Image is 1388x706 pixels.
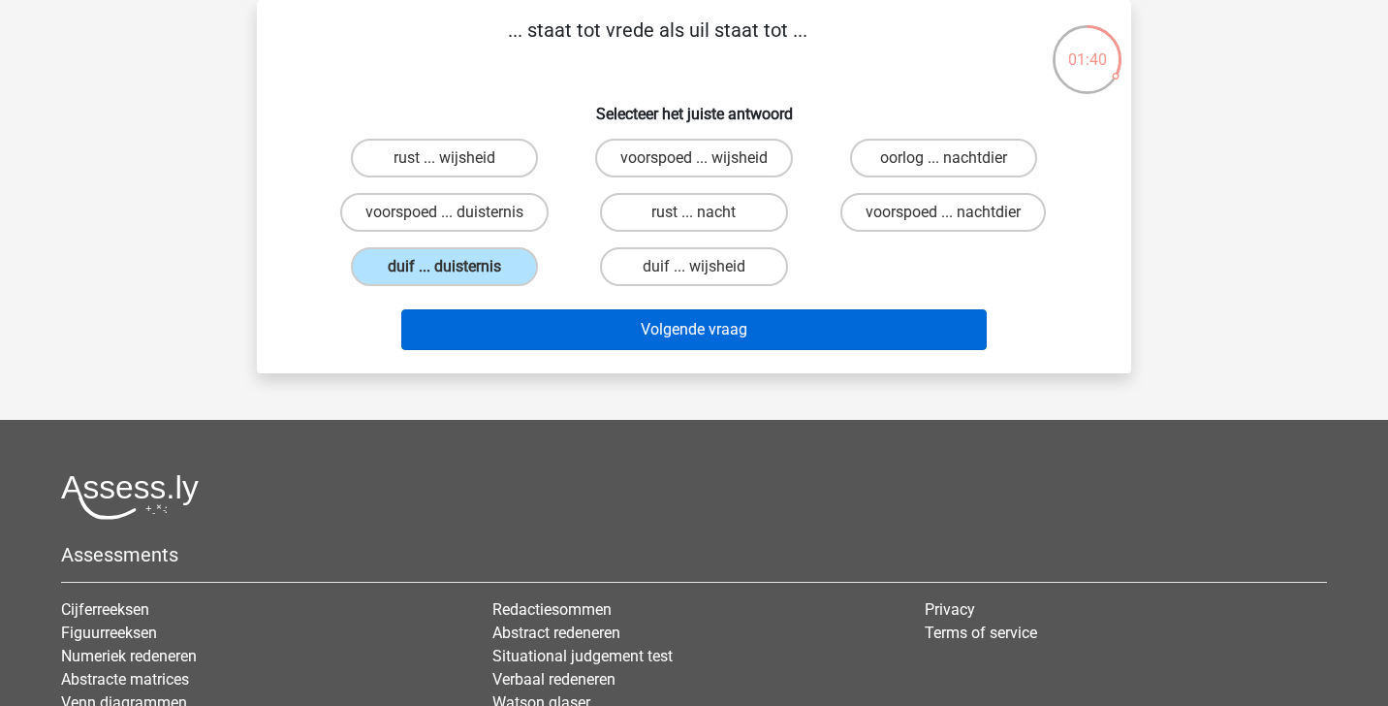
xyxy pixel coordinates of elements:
a: Privacy [925,600,975,619]
a: Verbaal redeneren [492,670,615,689]
a: Situational judgement test [492,647,673,665]
label: rust ... wijsheid [351,139,538,177]
a: Redactiesommen [492,600,612,619]
h6: Selecteer het juiste antwoord [288,89,1100,123]
label: duif ... duisternis [351,247,538,286]
a: Abstracte matrices [61,670,189,689]
h5: Assessments [61,543,1327,566]
label: voorspoed ... nachtdier [840,193,1046,232]
img: Assessly logo [61,474,199,520]
a: Figuurreeksen [61,624,157,642]
button: Volgende vraag [401,309,988,350]
label: voorspoed ... wijsheid [595,139,793,177]
label: rust ... nacht [600,193,787,232]
div: 01:40 [1051,23,1123,72]
label: duif ... wijsheid [600,247,787,286]
label: oorlog ... nachtdier [850,139,1037,177]
a: Numeriek redeneren [61,647,197,665]
label: voorspoed ... duisternis [340,193,549,232]
a: Abstract redeneren [492,624,620,642]
a: Cijferreeksen [61,600,149,619]
p: ... staat tot vrede als uil staat tot ... [288,16,1027,74]
a: Terms of service [925,624,1037,642]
